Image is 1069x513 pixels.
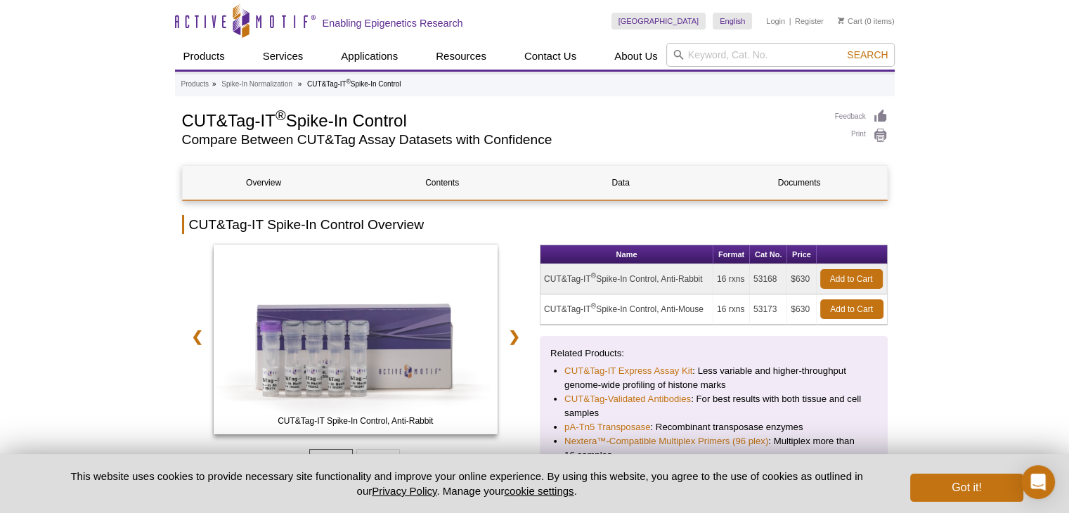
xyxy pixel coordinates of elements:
[795,16,824,26] a: Register
[847,49,888,60] span: Search
[182,109,821,130] h1: CUT&Tag-IT Spike-In Control
[564,364,692,378] a: CUT&Tag-IT Express Assay Kit
[718,166,881,200] a: Documents
[221,78,292,91] a: Spike-In Normalization
[611,13,706,30] a: [GEOGRAPHIC_DATA]
[183,166,345,200] a: Overview
[216,414,495,428] span: CUT&Tag-IT Spike-In Control, Anti-Rabbit
[298,80,302,88] li: »
[564,420,863,434] li: : Recombinant transposase enzymes
[332,43,406,70] a: Applications
[564,392,863,420] li: : For best results with both tissue and cell samples
[307,80,401,88] li: CUT&Tag-IT Spike-In Control
[766,16,785,26] a: Login
[182,134,821,146] h2: Compare Between CUT&Tag Assay Datasets with Confidence
[182,320,212,353] a: ❮
[820,269,883,289] a: Add to Cart
[504,485,574,497] button: cookie settings
[787,245,816,264] th: Price
[212,80,216,88] li: »
[499,320,529,353] a: ❯
[175,43,233,70] a: Products
[372,485,436,497] a: Privacy Policy
[564,364,863,392] li: : Less variable and higher-throughput genome-wide profiling of histone marks
[214,245,498,434] img: CUT&Tag-IT Spike-In Control, Anti-Rabbit
[750,294,787,325] td: 53173
[910,474,1023,502] button: Got it!
[606,43,666,70] a: About Us
[835,128,888,143] a: Print
[540,264,713,294] td: CUT&Tag-IT Spike-In Control, Anti-Rabbit
[750,245,787,264] th: Cat No.
[750,264,787,294] td: 53168
[838,17,844,24] img: Your Cart
[361,166,524,200] a: Contents
[181,78,209,91] a: Products
[843,48,892,61] button: Search
[550,346,877,361] p: Related Products:
[323,17,463,30] h2: Enabling Epigenetics Research
[820,299,883,319] a: Add to Cart
[564,420,650,434] a: pA-Tn5 Transposase
[789,13,791,30] li: |
[516,43,585,70] a: Contact Us
[46,469,888,498] p: This website uses cookies to provide necessary site functionality and improve your online experie...
[838,13,895,30] li: (0 items)
[787,294,816,325] td: $630
[214,245,498,439] a: CUT&Tag-IT Spike-In Control, Anti-Mouse
[564,434,863,462] li: : Multiplex more than 16 samples
[713,264,750,294] td: 16 rxns
[835,109,888,124] a: Feedback
[1021,465,1055,499] div: Open Intercom Messenger
[427,43,495,70] a: Resources
[838,16,862,26] a: Cart
[666,43,895,67] input: Keyword, Cat. No.
[591,302,596,310] sup: ®
[540,294,713,325] td: CUT&Tag-IT Spike-In Control, Anti-Mouse
[713,245,750,264] th: Format
[713,13,752,30] a: English
[254,43,312,70] a: Services
[540,245,713,264] th: Name
[591,272,596,280] sup: ®
[182,215,888,234] h2: CUT&Tag-IT Spike-In Control Overview
[346,78,351,85] sup: ®
[540,166,702,200] a: Data
[564,392,691,406] a: CUT&Tag-Validated Antibodies
[276,108,286,123] sup: ®
[564,434,768,448] a: Nextera™-Compatible Multiplex Primers (96 plex)
[713,294,750,325] td: 16 rxns
[787,264,816,294] td: $630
